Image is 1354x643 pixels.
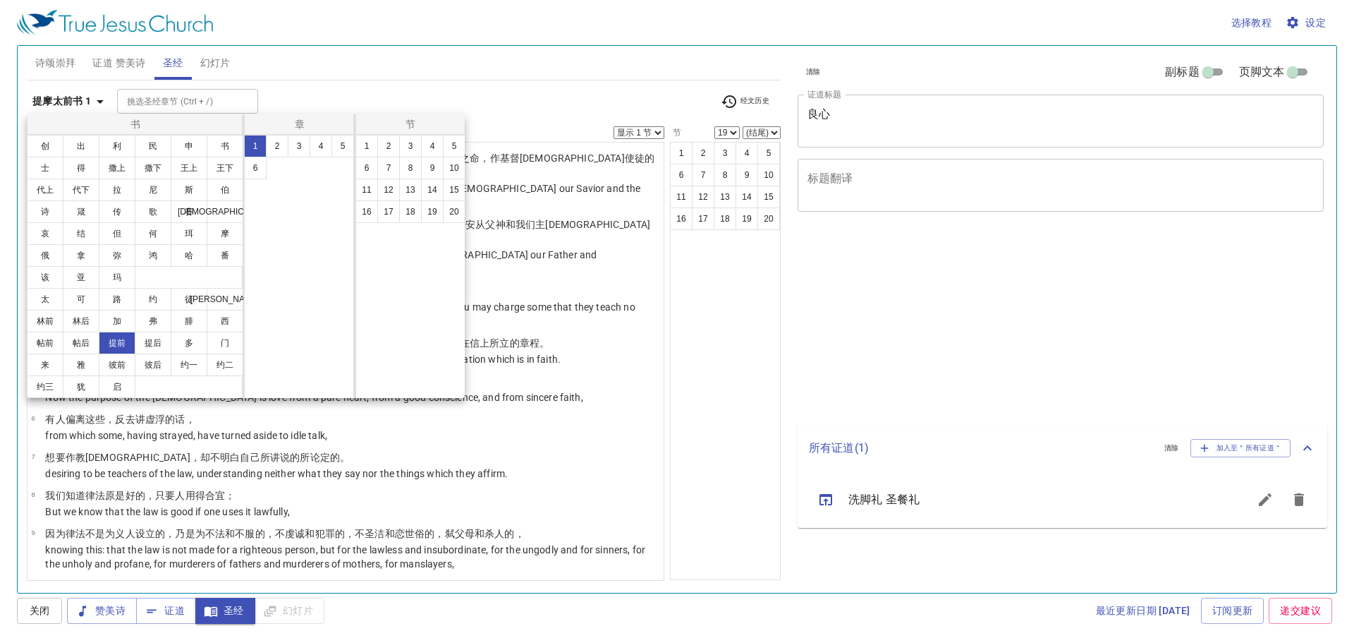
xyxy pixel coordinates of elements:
button: 林后 [63,310,99,332]
button: 拿 [63,244,99,267]
button: 哀 [27,222,63,245]
button: 20 [443,200,465,223]
button: 代上 [27,179,63,201]
button: 士 [27,157,63,179]
button: 撒上 [99,157,135,179]
button: 太 [27,288,63,311]
button: 歌 [135,200,171,223]
button: 6 [355,157,378,179]
button: 林前 [27,310,63,332]
button: 王上 [171,157,207,179]
button: 鸿 [135,244,171,267]
button: 提前 [99,332,135,354]
button: 彼后 [135,354,171,376]
button: 番 [207,244,243,267]
button: 利 [99,135,135,157]
button: 17 [377,200,400,223]
button: 13 [399,179,422,201]
button: 4 [310,135,332,157]
button: 箴 [63,200,99,223]
button: 王下 [207,157,243,179]
button: 1 [244,135,267,157]
button: 来 [27,354,63,376]
button: 19 [421,200,444,223]
button: 书 [207,135,243,157]
button: 尼 [135,179,171,201]
button: 约三 [27,375,63,398]
button: 6 [244,157,267,179]
button: 2 [377,135,400,157]
button: 斯 [171,179,207,201]
button: 约二 [207,354,243,376]
button: 可 [63,288,99,311]
button: 帖后 [63,332,99,354]
button: [DEMOGRAPHIC_DATA] [207,200,243,223]
button: 18 [399,200,422,223]
button: 民 [135,135,171,157]
button: 伯 [207,179,243,201]
button: 申 [171,135,207,157]
button: 12 [377,179,400,201]
button: 但 [99,222,135,245]
button: 门 [207,332,243,354]
button: 何 [135,222,171,245]
button: 5 [443,135,465,157]
p: 书 [30,117,241,131]
button: 撒下 [135,157,171,179]
button: 提后 [135,332,171,354]
button: 犹 [63,375,99,398]
button: 加 [99,310,135,332]
button: 7 [377,157,400,179]
button: 11 [355,179,378,201]
button: 赛 [171,200,207,223]
button: 弥 [99,244,135,267]
button: 腓 [171,310,207,332]
button: 3 [288,135,310,157]
button: 5 [331,135,354,157]
button: 珥 [171,222,207,245]
button: 玛 [99,266,135,289]
button: 出 [63,135,99,157]
button: 1 [355,135,378,157]
button: 彼前 [99,354,135,376]
button: 雅 [63,354,99,376]
p: 节 [359,117,462,131]
button: 创 [27,135,63,157]
button: 西 [207,310,243,332]
button: 代下 [63,179,99,201]
button: 3 [399,135,422,157]
button: 14 [421,179,444,201]
button: 哈 [171,244,207,267]
button: 得 [63,157,99,179]
button: 帖前 [27,332,63,354]
button: 约 [135,288,171,311]
button: 诗 [27,200,63,223]
button: 亚 [63,266,99,289]
p: 章 [248,117,352,131]
button: 2 [266,135,288,157]
button: 9 [421,157,444,179]
button: 弗 [135,310,171,332]
button: 拉 [99,179,135,201]
button: 15 [443,179,465,201]
button: 路 [99,288,135,311]
button: 4 [421,135,444,157]
button: 约一 [171,354,207,376]
button: 徒 [171,288,207,311]
button: 结 [63,222,99,245]
button: 俄 [27,244,63,267]
button: 多 [171,332,207,354]
button: 10 [443,157,465,179]
button: [PERSON_NAME] [207,288,243,311]
button: 8 [399,157,422,179]
button: 传 [99,200,135,223]
button: 启 [99,375,135,398]
button: 该 [27,266,63,289]
button: 16 [355,200,378,223]
button: 摩 [207,222,243,245]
